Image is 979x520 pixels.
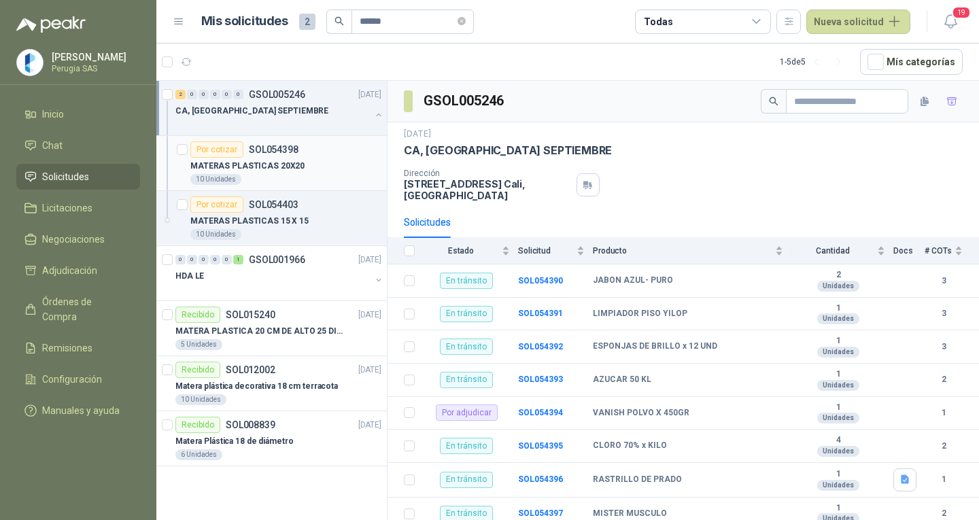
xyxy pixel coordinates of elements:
b: 1 [925,473,963,486]
a: RecibidoSOL015240[DATE] MATERA PLASTICA 20 CM DE ALTO 25 DIAMETRO COLOR NEGRO -5 Unidades [156,301,387,356]
span: Cantidad [791,246,874,256]
span: search [334,16,344,26]
b: 1 [791,336,885,347]
div: 10 Unidades [190,229,241,240]
div: En tránsito [440,306,493,322]
div: Unidades [817,480,859,491]
p: [DATE] [358,254,381,266]
img: Company Logo [17,50,43,75]
a: SOL054390 [518,276,563,285]
div: Unidades [817,281,859,292]
button: Nueva solicitud [806,10,910,34]
div: Por cotizar [190,141,243,158]
a: Configuración [16,366,140,392]
p: Perugia SAS [52,65,137,73]
div: 0 [199,255,209,264]
b: 3 [925,341,963,353]
a: SOL054396 [518,474,563,484]
div: 0 [187,255,197,264]
a: RecibidoSOL008839[DATE] Matera Plástica 18 de diámetro6 Unidades [156,411,387,466]
a: SOL054392 [518,342,563,351]
a: Negociaciones [16,226,140,252]
span: Negociaciones [42,232,105,247]
div: 5 Unidades [175,339,222,350]
a: Manuales y ayuda [16,398,140,423]
div: Solicitudes [404,215,451,230]
b: 3 [925,275,963,288]
h3: GSOL005246 [424,90,506,111]
p: CA, [GEOGRAPHIC_DATA] SEPTIEMBRE [404,143,612,158]
th: Estado [423,238,518,264]
a: SOL054391 [518,309,563,318]
p: GSOL005246 [249,90,305,99]
b: 1 [791,369,885,380]
div: En tránsito [440,372,493,388]
div: 0 [199,90,209,99]
div: 10 Unidades [175,394,226,405]
a: SOL054397 [518,508,563,518]
span: 2 [299,14,315,30]
span: Chat [42,138,63,153]
b: ESPONJAS DE BRILLO x 12 UND [593,341,717,352]
b: SOL054395 [518,441,563,451]
p: [DATE] [404,128,431,141]
div: 2 [175,90,186,99]
div: Unidades [817,347,859,358]
b: 1 [791,402,885,413]
a: Remisiones [16,335,140,361]
a: SOL054394 [518,408,563,417]
h1: Mis solicitudes [201,12,288,31]
b: 1 [925,406,963,419]
p: HDA LE [175,270,204,283]
span: # COTs [925,246,952,256]
span: Solicitudes [42,169,89,184]
th: Solicitud [518,238,593,264]
div: 0 [210,255,220,264]
th: Docs [893,238,925,264]
div: En tránsito [440,438,493,454]
span: Estado [423,246,499,256]
span: Órdenes de Compra [42,294,127,324]
a: Adjudicación [16,258,140,283]
button: Mís categorías [860,49,963,75]
div: 0 [175,255,186,264]
p: MATERAS PLASTICAS 15 X 15 [190,215,309,228]
b: 1 [791,503,885,514]
a: Licitaciones [16,195,140,221]
img: Logo peakr [16,16,86,33]
b: RASTRILLO DE PRADO [593,474,682,485]
p: GSOL001966 [249,255,305,264]
b: 3 [925,307,963,320]
span: search [769,97,778,106]
div: 0 [210,90,220,99]
a: 2 0 0 0 0 0 GSOL005246[DATE] CA, [GEOGRAPHIC_DATA] SEPTIEMBRE [175,86,384,130]
span: Inicio [42,107,64,122]
b: 2 [925,507,963,520]
div: En tránsito [440,273,493,289]
p: MATERAS PLASTICAS 20X20 [190,160,305,173]
a: RecibidoSOL012002[DATE] Matera plástica decorativa 18 cm terracota10 Unidades [156,356,387,411]
th: Cantidad [791,238,893,264]
div: 1 [233,255,243,264]
p: SOL054398 [249,145,298,154]
a: Solicitudes [16,164,140,190]
p: Matera Plástica 18 de diámetro [175,435,293,448]
div: Por adjudicar [436,404,498,421]
th: # COTs [925,238,979,264]
p: CA, [GEOGRAPHIC_DATA] SEPTIEMBRE [175,105,328,118]
div: Unidades [817,446,859,457]
b: MISTER MUSCULO [593,508,667,519]
b: AZUCAR 50 KL [593,375,651,385]
p: SOL008839 [226,420,275,430]
a: SOL054393 [518,375,563,384]
div: 0 [222,255,232,264]
a: Inicio [16,101,140,127]
div: En tránsito [440,472,493,488]
div: 10 Unidades [190,174,241,185]
p: Matera plástica decorativa 18 cm terracota [175,380,338,393]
